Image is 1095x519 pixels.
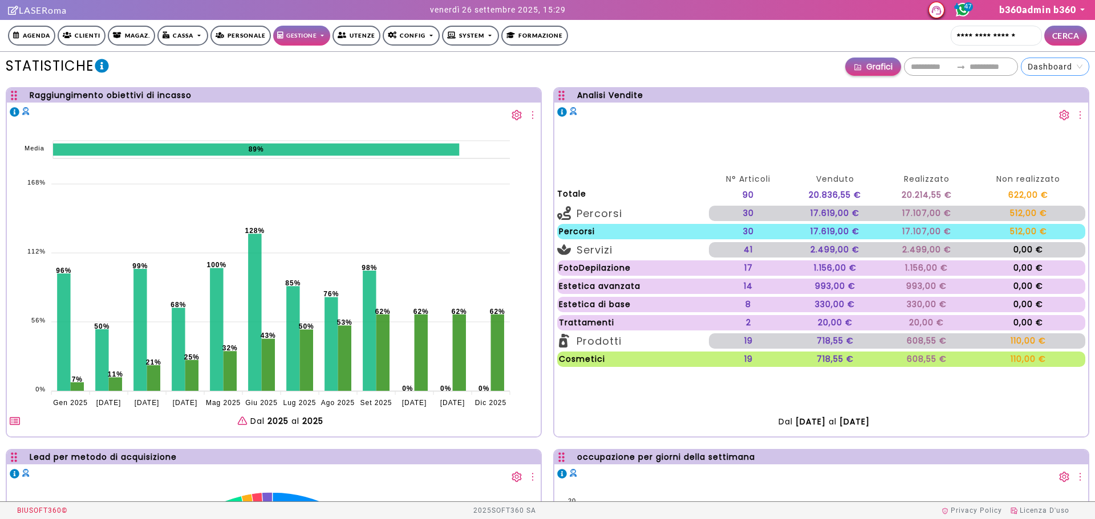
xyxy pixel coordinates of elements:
[1020,506,1069,514] span: Licenza D'uso
[788,352,882,367] td: 718,55 €
[402,399,427,407] tspan: [DATE]
[882,333,971,349] td: 608,55 €
[440,399,465,407] tspan: [DATE]
[709,173,788,185] th: N° Articoli
[512,105,522,121] button: setting
[788,333,882,349] td: 718,55 €
[1075,472,1085,482] span: more
[360,399,392,407] tspan: Set 2025
[788,297,882,312] td: 330,00 €
[882,224,971,239] td: 17.107,00 €
[267,415,289,427] span: 2025
[528,105,538,121] button: more
[1059,467,1069,483] button: setting
[709,315,788,330] td: 2
[25,145,44,152] tspan: Media
[528,110,538,120] span: more
[173,399,198,407] tspan: [DATE]
[788,279,882,294] td: 993,00 €
[788,260,882,276] td: 1.156,00 €
[882,242,971,258] td: 2.499,00 €
[108,26,155,46] a: Magaz.
[709,352,788,367] td: 19
[568,497,576,504] tspan: 20
[8,26,55,46] a: Agenda
[559,353,707,365] div: Cosmetici
[442,26,499,46] a: SYSTEM
[501,26,568,46] a: Formazione
[512,467,522,483] button: setting
[559,317,707,329] div: Trattamenti
[826,416,839,427] span: al
[709,279,788,294] td: 14
[528,467,538,483] button: more
[475,399,506,407] tspan: Dic 2025
[1059,472,1069,482] span: setting
[6,56,94,75] span: statistiche
[788,224,882,239] td: 17.619,00 €
[882,352,971,367] td: 608,55 €
[709,333,788,349] td: 19
[1011,506,1069,514] a: Licenza D'uso
[135,399,160,407] tspan: [DATE]
[951,26,1042,46] input: Cerca cliente...
[273,26,330,46] a: Gestione
[245,399,278,407] tspan: Giu 2025
[1011,335,1046,346] span: 110,00 €
[96,399,121,407] tspan: [DATE]
[557,206,709,221] div: Percorsi
[964,2,973,11] span: 47
[1075,467,1085,483] button: more
[27,248,46,255] tspan: 112%
[788,206,882,221] td: 17.619,00 €
[788,173,882,185] th: Venduto
[1075,110,1085,120] span: more
[31,317,46,324] tspan: 56%
[709,242,788,258] td: 41
[709,188,788,203] td: 90
[577,89,643,101] div: Analisi Vendite
[709,260,788,276] td: 17
[528,472,538,482] span: more
[512,110,522,120] span: setting
[35,386,46,393] tspan: 0%
[8,6,19,15] i: Clicca per andare alla pagina di firma
[557,333,709,349] div: Prodotti
[58,26,106,46] a: Clienti
[332,26,380,46] a: Utenze
[942,506,1002,514] a: Privacy Policy
[1013,280,1043,292] span: 0,00 €
[866,60,893,73] span: Grafici
[1010,226,1047,237] span: 512,00 €
[302,415,323,427] span: 2025
[788,315,882,330] td: 20,00 €
[1013,262,1043,273] span: 0,00 €
[250,415,267,427] span: dal
[559,226,707,238] div: Percorsi
[557,242,709,258] div: Servizi
[971,173,1085,185] th: Non realizzato
[1013,244,1043,255] span: 0,00 €
[559,299,707,310] div: Estetica di base
[27,179,46,186] tspan: 168%
[845,58,901,76] button: Grafici
[1075,105,1085,121] button: more
[1008,189,1048,201] span: 622,00 €
[788,188,882,203] td: 20.836,55 €
[1059,110,1069,120] span: setting
[882,260,971,276] td: 1.156,00 €
[882,297,971,312] td: 330,00 €
[1028,58,1082,75] span: Dashboard
[1013,317,1043,328] span: 0,00 €
[30,451,177,463] div: Lead per metodo di acquisizione
[999,4,1087,15] a: b360admin b360
[882,315,971,330] td: 20,00 €
[557,188,709,203] td: Totale
[788,242,882,258] td: 2.499,00 €
[206,399,241,407] tspan: Mag 2025
[1044,26,1088,46] button: CERCA
[882,173,971,185] th: Realizzato
[283,399,317,407] tspan: Lug 2025
[709,297,788,312] td: 8
[709,224,788,239] td: 30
